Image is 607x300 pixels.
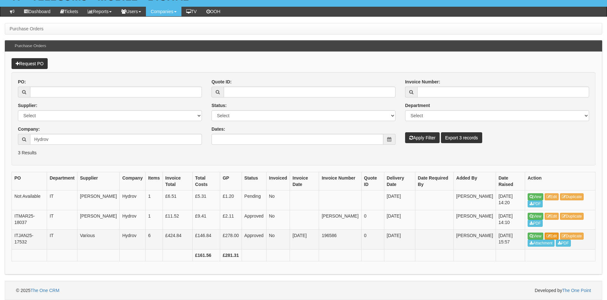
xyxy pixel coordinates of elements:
[220,172,242,190] th: GP
[145,230,163,250] td: 6
[145,172,163,190] th: Items
[12,210,47,230] td: ITMAR25-18037
[202,7,225,16] a: OOH
[453,190,496,210] td: [PERSON_NAME]
[77,172,120,190] th: Supplier
[266,190,290,210] td: No
[496,230,525,250] td: [DATE] 15:57
[560,213,584,220] a: Duplicate
[453,210,496,230] td: [PERSON_NAME]
[19,7,55,16] a: Dashboard
[220,190,242,210] td: £1.20
[266,230,290,250] td: No
[361,230,384,250] td: 0
[18,126,40,132] label: Company:
[528,220,543,227] a: PDF
[453,230,496,250] td: [PERSON_NAME]
[242,210,266,230] td: Approved
[384,190,415,210] td: [DATE]
[163,172,192,190] th: Invoice Total
[192,172,220,190] th: Total Costs
[545,233,559,240] a: Edit
[384,172,415,190] th: Delivery Date
[192,250,220,261] th: £161.56
[212,79,232,85] label: Quote ID:
[545,213,559,220] a: Edit
[525,172,595,190] th: Action
[12,172,47,190] th: PO
[30,288,59,293] a: The One CRM
[441,132,482,143] a: Export 3 records
[120,230,146,250] td: Hydrov
[16,288,60,293] span: © 2025
[12,58,48,69] a: Request PO
[319,172,361,190] th: Invoice Number
[47,210,77,230] td: IT
[220,210,242,230] td: £2.11
[242,230,266,250] td: Approved
[163,190,192,210] td: £6.51
[384,230,415,250] td: [DATE]
[47,172,77,190] th: Department
[145,190,163,210] td: 1
[405,102,430,109] label: Department
[415,172,453,190] th: Date Required By
[120,210,146,230] td: Hydrov
[12,230,47,250] td: ITJAN25-17532
[290,230,319,250] td: [DATE]
[528,193,543,200] a: View
[528,213,543,220] a: View
[120,172,146,190] th: Company
[535,287,591,294] span: Developed by
[18,150,589,156] p: 3 Results
[560,193,584,200] a: Duplicate
[384,210,415,230] td: [DATE]
[405,132,440,143] button: Apply Filter
[266,172,290,190] th: Invoiced
[192,230,220,250] td: £146.84
[528,233,543,240] a: View
[319,230,361,250] td: 196586
[163,230,192,250] td: £424.84
[496,210,525,230] td: [DATE] 14:10
[361,210,384,230] td: 0
[120,190,146,210] td: Hydrov
[528,200,543,207] a: PDF
[242,190,266,210] td: Pending
[47,190,77,210] td: IT
[163,210,192,230] td: £11.52
[319,210,361,230] td: [PERSON_NAME]
[290,172,319,190] th: Invoice Date
[220,230,242,250] td: £278.00
[47,230,77,250] td: IT
[77,210,120,230] td: [PERSON_NAME]
[83,7,116,16] a: Reports
[361,172,384,190] th: Quote ID
[18,79,26,85] label: PO:
[192,210,220,230] td: £9.41
[212,126,225,132] label: Dates:
[212,102,227,109] label: Status:
[528,240,555,247] a: Attachment
[556,240,571,247] a: PDF
[55,7,83,16] a: Tickets
[116,7,146,16] a: Users
[560,233,584,240] a: Duplicate
[12,41,49,51] h3: Purchase Orders
[405,79,440,85] label: Invoice Number:
[77,230,120,250] td: Various
[545,193,559,200] a: Edit
[181,7,202,16] a: TV
[453,172,496,190] th: Added By
[266,210,290,230] td: No
[562,288,591,293] a: The One Point
[18,102,37,109] label: Supplier:
[220,250,242,261] th: £281.31
[145,210,163,230] td: 1
[242,172,266,190] th: Status
[12,190,47,210] td: Not Available
[496,190,525,210] td: [DATE] 14:20
[496,172,525,190] th: Date Raised
[77,190,120,210] td: [PERSON_NAME]
[10,26,44,32] li: Purchase Orders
